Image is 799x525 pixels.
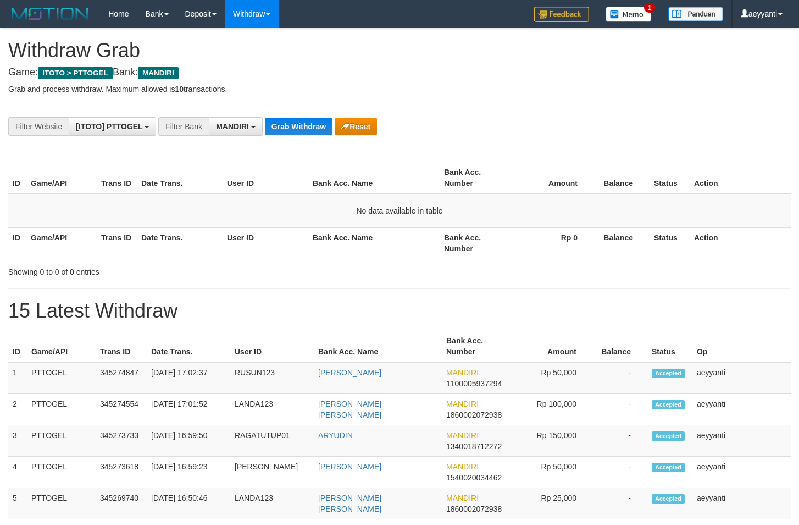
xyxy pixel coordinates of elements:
button: Reset [335,118,377,135]
div: Showing 0 to 0 of 0 entries [8,262,325,277]
th: Trans ID [96,331,147,362]
th: Op [692,331,791,362]
td: 345273618 [96,457,147,488]
th: Date Trans. [137,162,223,194]
td: 5 [8,488,27,519]
button: MANDIRI [209,117,263,136]
td: aeyyanti [692,488,791,519]
span: MANDIRI [446,431,479,440]
th: Status [650,227,690,259]
th: Status [650,162,690,194]
th: Date Trans. [147,331,230,362]
th: Bank Acc. Number [442,331,511,362]
th: Game/API [27,331,96,362]
h1: Withdraw Grab [8,40,791,62]
span: Accepted [652,494,685,504]
td: Rp 50,000 [511,457,593,488]
img: panduan.png [668,7,723,21]
td: [DATE] 16:50:46 [147,488,230,519]
th: Bank Acc. Name [308,162,440,194]
th: Trans ID [97,162,137,194]
span: MANDIRI [446,400,479,408]
td: PTTOGEL [27,394,96,425]
th: ID [8,331,27,362]
span: MANDIRI [138,67,179,79]
td: [DATE] 17:01:52 [147,394,230,425]
td: RAGATUTUP01 [230,425,314,457]
td: - [593,394,647,425]
div: Filter Website [8,117,69,136]
a: [PERSON_NAME] [318,368,381,377]
th: Action [690,162,791,194]
th: Bank Acc. Number [440,162,510,194]
button: Grab Withdraw [265,118,332,135]
th: Status [647,331,692,362]
td: [DATE] 16:59:50 [147,425,230,457]
td: Rp 50,000 [511,362,593,394]
a: [PERSON_NAME] [318,462,381,471]
span: Copy 1340018712272 to clipboard [446,442,502,451]
th: User ID [223,162,308,194]
th: Amount [511,331,593,362]
td: 345274847 [96,362,147,394]
td: LANDA123 [230,394,314,425]
span: Copy 1100005937294 to clipboard [446,379,502,388]
span: MANDIRI [446,462,479,471]
td: 345273733 [96,425,147,457]
h1: 15 Latest Withdraw [8,300,791,322]
span: MANDIRI [216,122,249,131]
img: Feedback.jpg [534,7,589,22]
th: Balance [593,331,647,362]
td: aeyyanti [692,394,791,425]
span: MANDIRI [446,368,479,377]
td: - [593,488,647,519]
span: Accepted [652,369,685,378]
th: Bank Acc. Name [314,331,442,362]
th: Balance [594,162,650,194]
span: ITOTO > PTTOGEL [38,67,113,79]
th: User ID [223,227,308,259]
th: Trans ID [97,227,137,259]
td: PTTOGEL [27,362,96,394]
th: Bank Acc. Number [440,227,510,259]
span: Accepted [652,431,685,441]
td: No data available in table [8,194,791,228]
td: RUSUN123 [230,362,314,394]
img: Button%20Memo.svg [606,7,652,22]
td: 345269740 [96,488,147,519]
th: Bank Acc. Name [308,227,440,259]
span: Copy 1860002072938 to clipboard [446,411,502,419]
td: 4 [8,457,27,488]
span: Copy 1540020034462 to clipboard [446,473,502,482]
td: aeyyanti [692,362,791,394]
td: - [593,457,647,488]
td: 3 [8,425,27,457]
span: Copy 1860002072938 to clipboard [446,505,502,513]
h4: Game: Bank: [8,67,791,78]
td: LANDA123 [230,488,314,519]
p: Grab and process withdraw. Maximum allowed is transactions. [8,84,791,95]
th: ID [8,227,26,259]
img: MOTION_logo.png [8,6,92,22]
td: Rp 150,000 [511,425,593,457]
td: PTTOGEL [27,488,96,519]
a: ARYUDIN [318,431,353,440]
span: MANDIRI [446,494,479,502]
th: ID [8,162,26,194]
td: aeyyanti [692,457,791,488]
td: - [593,425,647,457]
span: [ITOTO] PTTOGEL [76,122,142,131]
td: Rp 25,000 [511,488,593,519]
th: Action [690,227,791,259]
span: Accepted [652,463,685,472]
a: [PERSON_NAME] [PERSON_NAME] [318,400,381,419]
div: Filter Bank [158,117,209,136]
td: 1 [8,362,27,394]
td: [PERSON_NAME] [230,457,314,488]
td: - [593,362,647,394]
td: aeyyanti [692,425,791,457]
th: Balance [594,227,650,259]
th: Rp 0 [510,227,594,259]
span: 1 [644,3,656,13]
td: 345274554 [96,394,147,425]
